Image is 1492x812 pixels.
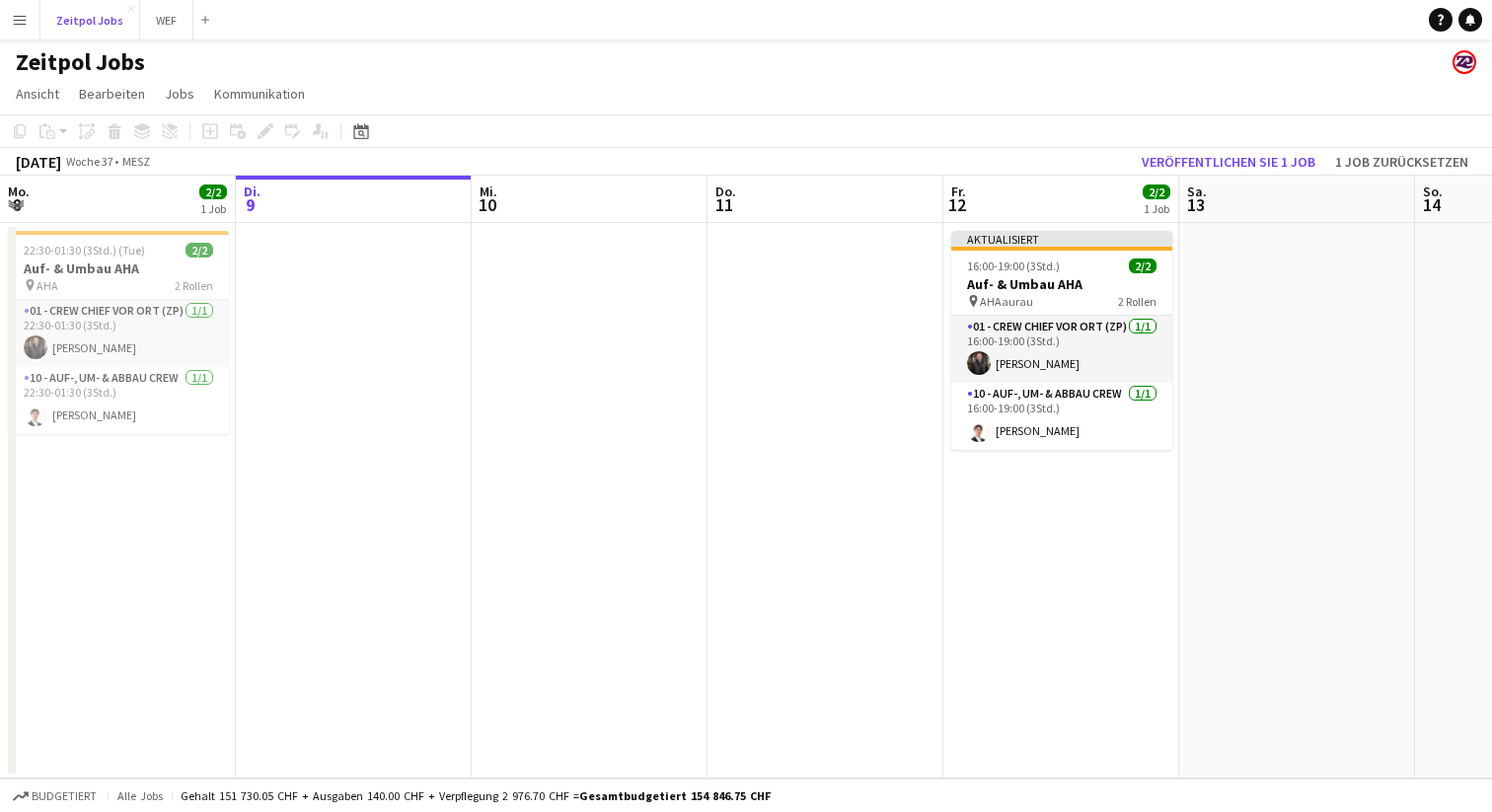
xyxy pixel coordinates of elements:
[16,152,61,172] div: [DATE]
[1420,193,1443,216] span: 14
[712,193,736,216] span: 11
[980,294,1033,309] span: AHAaurau
[1184,193,1207,216] span: 13
[24,243,145,258] span: 22:30-01:30 (3Std.) (Tue)
[1144,201,1169,216] div: 1 Job
[1453,50,1476,74] app-user-avatar: Team Zeitpol
[8,183,30,200] span: Mo.
[715,183,736,200] span: Do.
[206,81,313,107] a: Kommunikation
[951,275,1172,293] h3: Auf- & Umbau AHA
[157,81,202,107] a: Jobs
[79,85,145,103] span: Bearbeiten
[8,231,229,434] app-job-card: 22:30-01:30 (3Std.) (Tue)2/2Auf- & Umbau AHA AHA2 Rollen01 - Crew Chief vor Ort (ZP)1/122:30-01:3...
[16,47,145,77] h1: Zeitpol Jobs
[967,258,1060,273] span: 16:00-19:00 (3Std.)
[32,789,97,803] span: Budgetiert
[16,85,59,103] span: Ansicht
[951,383,1172,450] app-card-role: 10 - Auf-, Um- & Abbau Crew1/116:00-19:00 (3Std.)[PERSON_NAME]
[951,231,1172,247] div: Aktualisiert
[140,1,193,39] button: WEF
[1327,149,1476,175] button: 1 Job zurücksetzen
[37,278,58,293] span: AHA
[8,259,229,277] h3: Auf- & Umbau AHA
[477,193,497,216] span: 10
[579,788,771,803] span: Gesamtbudgetiert 154 846.75 CHF
[116,788,164,803] span: Alle Jobs
[1134,149,1323,175] button: Veröffentlichen Sie 1 Job
[65,154,114,169] span: Woche 37
[1129,258,1156,273] span: 2/2
[1187,183,1207,200] span: Sa.
[1423,183,1443,200] span: So.
[951,183,966,200] span: Fr.
[8,367,229,434] app-card-role: 10 - Auf-, Um- & Abbau Crew1/122:30-01:30 (3Std.)[PERSON_NAME]
[10,785,100,807] button: Budgetiert
[175,278,213,293] span: 2 Rollen
[8,81,67,107] a: Ansicht
[199,185,227,199] span: 2/2
[186,243,213,258] span: 2/2
[5,193,30,216] span: 8
[165,85,194,103] span: Jobs
[214,85,305,103] span: Kommunikation
[241,193,261,216] span: 9
[8,300,229,367] app-card-role: 01 - Crew Chief vor Ort (ZP)1/122:30-01:30 (3Std.)[PERSON_NAME]
[1118,294,1156,309] span: 2 Rollen
[951,231,1172,450] app-job-card: Aktualisiert16:00-19:00 (3Std.)2/2Auf- & Umbau AHA AHAaurau2 Rollen01 - Crew Chief vor Ort (ZP)1/...
[480,183,497,200] span: Mi.
[71,81,153,107] a: Bearbeiten
[948,193,966,216] span: 12
[951,316,1172,383] app-card-role: 01 - Crew Chief vor Ort (ZP)1/116:00-19:00 (3Std.)[PERSON_NAME]
[122,154,150,169] div: MESZ
[1143,185,1170,199] span: 2/2
[40,1,140,39] button: Zeitpol Jobs
[244,183,261,200] span: Di.
[181,788,771,803] div: Gehalt 151 730.05 CHF + Ausgaben 140.00 CHF + Verpflegung 2 976.70 CHF =
[200,201,226,216] div: 1 Job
